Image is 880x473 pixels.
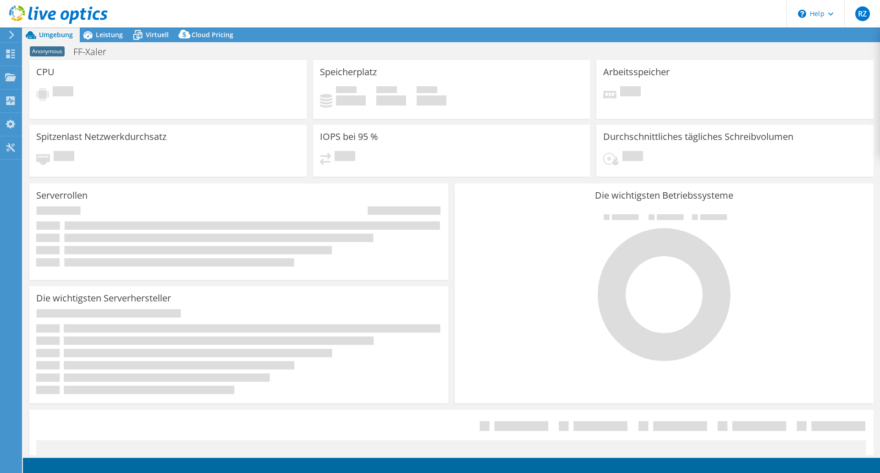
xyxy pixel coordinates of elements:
h3: IOPS bei 95 % [320,132,378,142]
span: Leistung [96,30,123,39]
span: Insgesamt [417,86,437,95]
span: Ausstehend [620,86,641,99]
h3: CPU [36,67,55,77]
span: Ausstehend [54,151,74,163]
span: Cloud Pricing [192,30,233,39]
svg: \n [798,10,806,18]
span: Umgebung [39,30,73,39]
h4: 0 GiB [336,95,366,106]
h1: FF-Xaler [69,47,121,57]
span: Ausstehend [622,151,643,163]
h3: Die wichtigsten Betriebssysteme [462,190,867,200]
h3: Spitzenlast Netzwerkdurchsatz [36,132,166,142]
span: Virtuell [146,30,169,39]
h3: Die wichtigsten Serverhersteller [36,293,171,303]
span: Belegt [336,86,357,95]
h3: Serverrollen [36,190,88,200]
h4: 0 GiB [376,95,406,106]
h3: Arbeitsspeicher [603,67,670,77]
h4: 0 GiB [417,95,446,106]
h3: Durchschnittliches tägliches Schreibvolumen [603,132,793,142]
span: Verfügbar [376,86,397,95]
span: Ausstehend [335,151,355,163]
h3: Speicherplatz [320,67,377,77]
span: Ausstehend [53,86,73,99]
span: RZ [855,6,870,21]
span: Anonymous [30,46,65,56]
